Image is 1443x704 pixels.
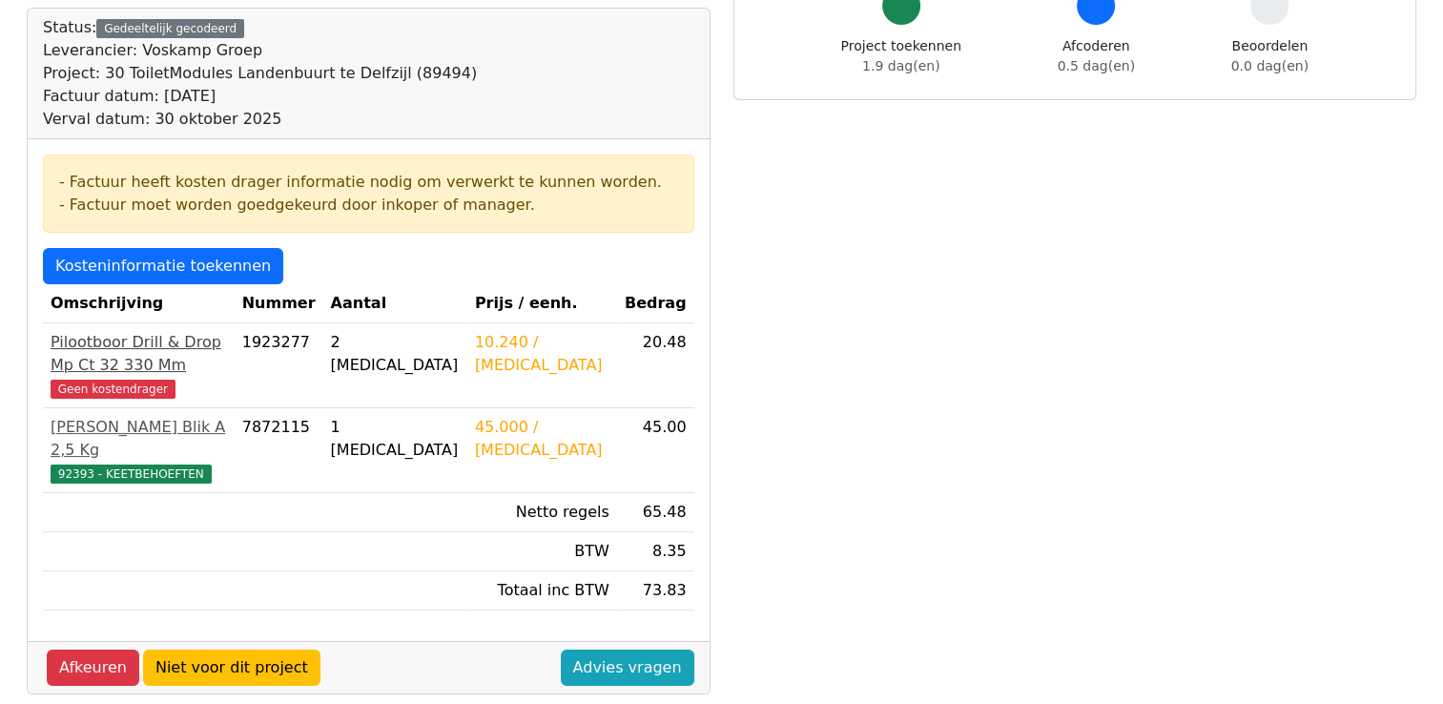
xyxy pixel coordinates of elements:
div: Beoordelen [1231,36,1309,76]
span: Geen kostendrager [51,380,175,399]
div: - Factuur moet worden goedgekeurd door inkoper of manager. [59,194,678,217]
a: Niet voor dit project [143,650,320,686]
td: 45.00 [617,408,694,493]
div: Status: [43,16,477,131]
span: 0.5 dag(en) [1058,58,1135,73]
div: - Factuur heeft kosten drager informatie nodig om verwerkt te kunnen worden. [59,171,678,194]
td: Netto regels [467,493,617,532]
div: Pilootboor Drill & Drop Mp Ct 32 330 Mm [51,331,227,377]
td: 73.83 [617,571,694,611]
td: Totaal inc BTW [467,571,617,611]
div: Afcoderen [1058,36,1135,76]
th: Prijs / eenh. [467,284,617,323]
div: Project toekennen [841,36,961,76]
td: 7872115 [235,408,323,493]
div: 10.240 / [MEDICAL_DATA] [475,331,609,377]
td: 20.48 [617,323,694,408]
div: Verval datum: 30 oktober 2025 [43,108,477,131]
span: 92393 - KEETBEHOEFTEN [51,465,212,484]
div: Factuur datum: [DATE] [43,85,477,108]
a: Afkeuren [47,650,139,686]
th: Bedrag [617,284,694,323]
div: 45.000 / [MEDICAL_DATA] [475,416,609,462]
a: Kosteninformatie toekennen [43,248,283,284]
span: 0.0 dag(en) [1231,58,1309,73]
div: Leverancier: Voskamp Groep [43,39,477,62]
div: [PERSON_NAME] Blik A 2,5 Kg [51,416,227,462]
td: 1923277 [235,323,323,408]
td: BTW [467,532,617,571]
td: 8.35 [617,532,694,571]
div: Gedeeltelijk gecodeerd [96,19,244,38]
th: Nummer [235,284,323,323]
div: Project: 30 ToiletModules Landenbuurt te Delfzijl (89494) [43,62,477,85]
th: Omschrijving [43,284,235,323]
div: 1 [MEDICAL_DATA] [331,416,460,462]
th: Aantal [323,284,467,323]
a: [PERSON_NAME] Blik A 2,5 Kg92393 - KEETBEHOEFTEN [51,416,227,485]
td: 65.48 [617,493,694,532]
div: 2 [MEDICAL_DATA] [331,331,460,377]
a: Advies vragen [561,650,694,686]
a: Pilootboor Drill & Drop Mp Ct 32 330 MmGeen kostendrager [51,331,227,400]
span: 1.9 dag(en) [862,58,939,73]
